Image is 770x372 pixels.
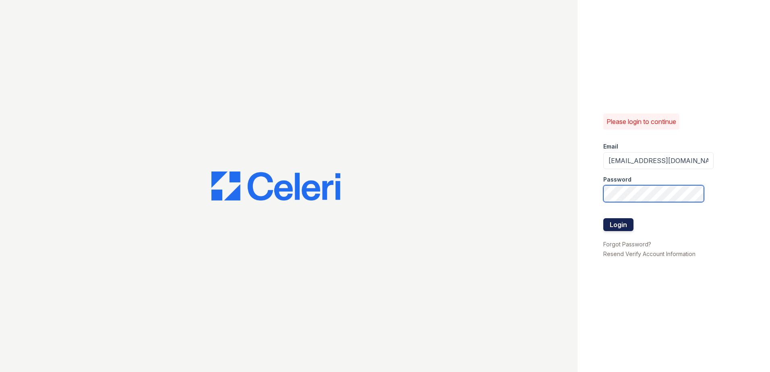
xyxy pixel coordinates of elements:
a: Resend Verify Account Information [603,250,695,257]
img: CE_Logo_Blue-a8612792a0a2168367f1c8372b55b34899dd931a85d93a1a3d3e32e68fde9ad4.png [211,172,340,200]
button: Login [603,218,633,231]
p: Please login to continue [606,117,676,126]
label: Email [603,143,618,151]
label: Password [603,176,631,184]
a: Forgot Password? [603,241,651,248]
